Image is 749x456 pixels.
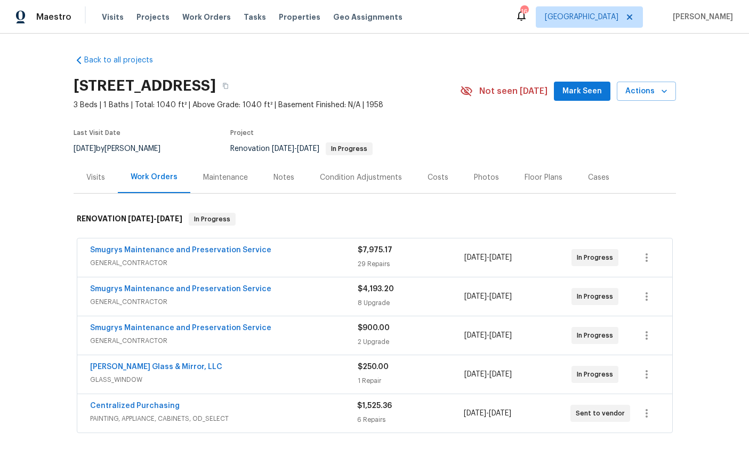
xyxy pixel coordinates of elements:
[577,252,617,263] span: In Progress
[74,145,96,153] span: [DATE]
[74,142,173,155] div: by [PERSON_NAME]
[90,413,357,424] span: PAINTING, APPLIANCE, CABINETS, OD_SELECT
[86,172,105,183] div: Visits
[625,85,667,98] span: Actions
[190,214,235,225] span: In Progress
[562,85,602,98] span: Mark Seen
[272,145,319,153] span: -
[669,12,733,22] span: [PERSON_NAME]
[525,172,562,183] div: Floor Plans
[90,374,358,385] span: GLASS_WINDOW
[358,337,465,347] div: 2 Upgrade
[320,172,402,183] div: Condition Adjustments
[74,202,676,236] div: RENOVATION [DATE]-[DATE]In Progress
[358,285,394,293] span: $4,193.20
[128,215,154,222] span: [DATE]
[157,215,182,222] span: [DATE]
[230,145,373,153] span: Renovation
[74,100,460,110] span: 3 Beds | 1 Baths | Total: 1040 ft² | Above Grade: 1040 ft² | Basement Finished: N/A | 1958
[464,291,512,302] span: -
[297,145,319,153] span: [DATE]
[358,363,389,371] span: $250.00
[90,335,358,346] span: GENERAL_CONTRACTOR
[489,332,512,339] span: [DATE]
[464,330,512,341] span: -
[74,81,216,91] h2: [STREET_ADDRESS]
[358,375,465,386] div: 1 Repair
[464,371,487,378] span: [DATE]
[333,12,402,22] span: Geo Assignments
[182,12,231,22] span: Work Orders
[230,130,254,136] span: Project
[279,12,320,22] span: Properties
[520,6,528,17] div: 16
[358,259,465,269] div: 29 Repairs
[90,285,271,293] a: Smugrys Maintenance and Preservation Service
[90,324,271,332] a: Smugrys Maintenance and Preservation Service
[464,408,511,419] span: -
[489,410,511,417] span: [DATE]
[74,130,120,136] span: Last Visit Date
[358,246,392,254] span: $7,975.17
[577,369,617,380] span: In Progress
[464,252,512,263] span: -
[464,293,487,300] span: [DATE]
[216,76,235,95] button: Copy Address
[131,172,178,182] div: Work Orders
[357,402,392,410] span: $1,525.36
[128,215,182,222] span: -
[617,82,676,101] button: Actions
[244,13,266,21] span: Tasks
[464,254,487,261] span: [DATE]
[489,254,512,261] span: [DATE]
[474,172,499,183] div: Photos
[464,332,487,339] span: [DATE]
[576,408,629,419] span: Sent to vendor
[479,86,547,97] span: Not seen [DATE]
[273,172,294,183] div: Notes
[90,258,358,268] span: GENERAL_CONTRACTOR
[577,330,617,341] span: In Progress
[36,12,71,22] span: Maestro
[77,213,182,226] h6: RENOVATION
[102,12,124,22] span: Visits
[272,145,294,153] span: [DATE]
[136,12,170,22] span: Projects
[74,55,176,66] a: Back to all projects
[577,291,617,302] span: In Progress
[90,246,271,254] a: Smugrys Maintenance and Preservation Service
[203,172,248,183] div: Maintenance
[588,172,609,183] div: Cases
[90,297,358,307] span: GENERAL_CONTRACTOR
[327,146,372,152] span: In Progress
[464,410,486,417] span: [DATE]
[357,414,464,425] div: 6 Repairs
[464,369,512,380] span: -
[358,298,465,308] div: 8 Upgrade
[358,324,390,332] span: $900.00
[489,371,512,378] span: [DATE]
[90,363,222,371] a: [PERSON_NAME] Glass & Mirror, LLC
[489,293,512,300] span: [DATE]
[428,172,448,183] div: Costs
[545,12,618,22] span: [GEOGRAPHIC_DATA]
[90,402,180,410] a: Centralized Purchasing
[554,82,610,101] button: Mark Seen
